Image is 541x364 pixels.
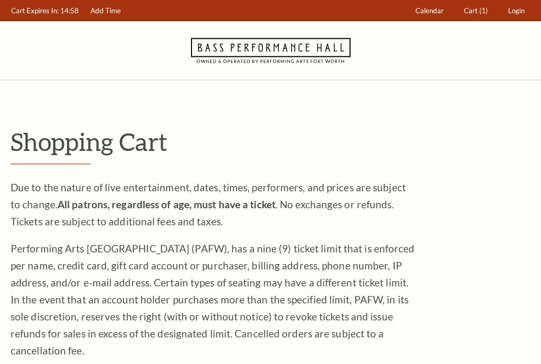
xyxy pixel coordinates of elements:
[11,128,530,155] p: Shopping Cart
[11,6,59,15] span: Cart Expires In:
[464,6,478,15] span: Cart
[508,6,525,15] span: Login
[11,181,406,227] span: Due to the nature of live entertainment, dates, times, performers, and prices are subject to chan...
[60,6,79,15] span: 14:58
[411,1,449,21] a: Calendar
[57,198,276,210] strong: All patrons, regardless of age, must have a ticket
[503,1,530,21] a: Login
[479,6,488,15] span: (1)
[459,1,493,21] a: Cart (1)
[86,1,126,21] a: Add Time
[415,6,444,15] span: Calendar
[11,240,415,359] p: Performing Arts [GEOGRAPHIC_DATA] (PAFW), has a nine (9) ticket limit that is enforced per name, ...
